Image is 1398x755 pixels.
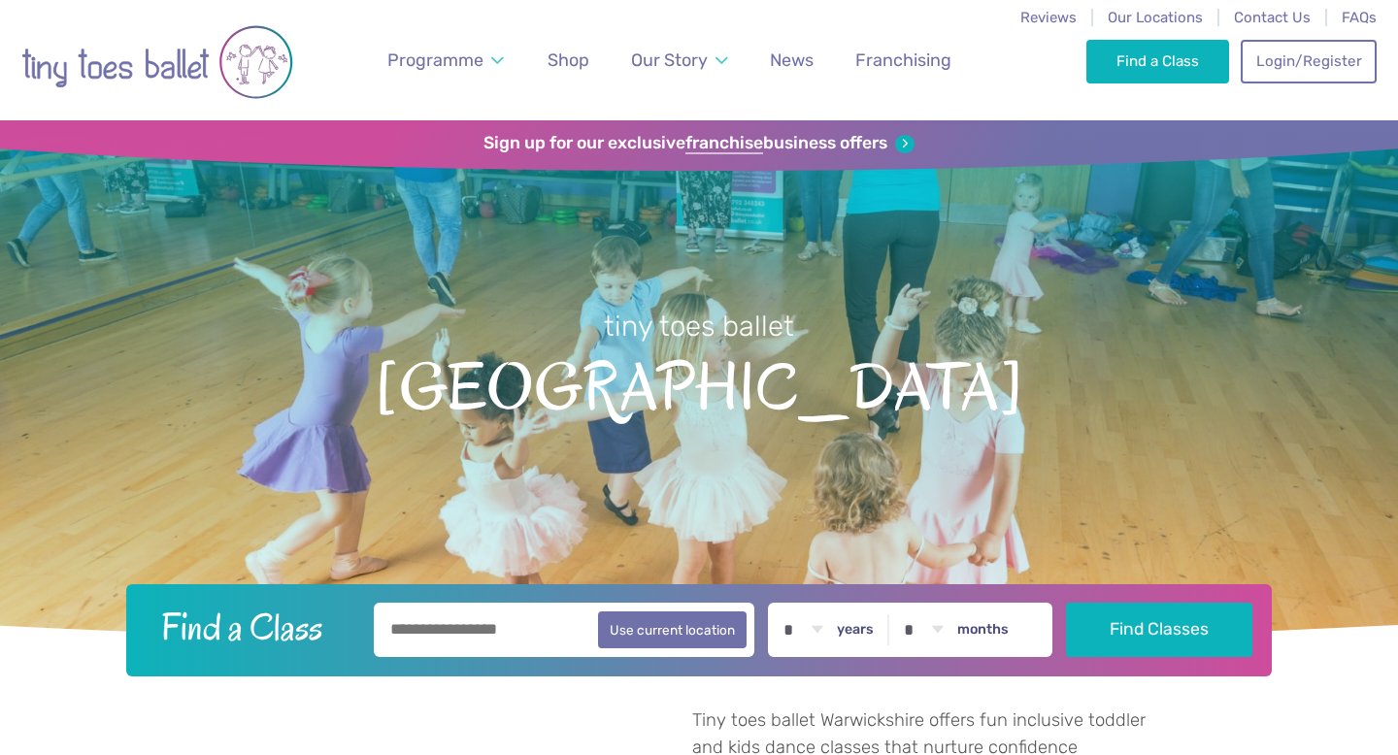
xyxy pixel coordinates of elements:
img: tiny toes ballet [21,18,293,106]
span: News [770,49,814,70]
span: Franchising [855,49,951,70]
a: Shop [539,39,598,82]
a: Programme [379,39,513,82]
a: Sign up for our exclusivefranchisebusiness offers [483,133,914,154]
h2: Find a Class [146,603,361,651]
a: News [761,39,822,82]
label: months [957,621,1009,639]
a: Find a Class [1086,40,1229,82]
strong: franchise [685,133,763,154]
span: Programme [387,49,483,70]
small: tiny toes ballet [604,310,794,343]
a: Login/Register [1241,40,1377,82]
a: Our Locations [1108,9,1203,26]
button: Find Classes [1066,603,1253,657]
a: Contact Us [1234,9,1311,26]
a: FAQs [1342,9,1377,26]
label: years [837,621,874,639]
span: Shop [548,49,589,70]
span: [GEOGRAPHIC_DATA] [34,345,1364,424]
button: Use current location [598,611,747,648]
a: Franchising [847,39,960,82]
a: Our Story [622,39,737,82]
span: Our Story [631,49,708,70]
a: Reviews [1020,9,1077,26]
